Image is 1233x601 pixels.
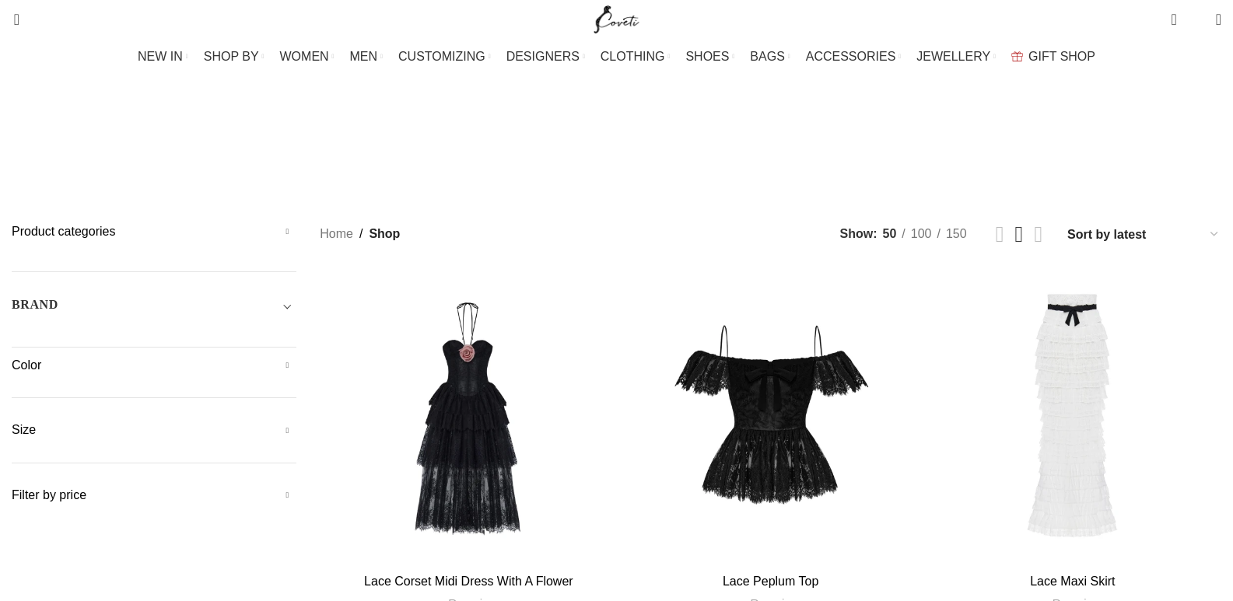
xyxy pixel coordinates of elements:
[204,41,264,72] a: SHOP BY
[12,357,296,374] h5: Color
[4,4,19,35] a: Search
[905,224,937,244] a: 100
[571,150,595,165] span: Men
[1011,51,1023,61] img: GiftBag
[1034,223,1042,246] a: Grid view 4
[1028,49,1095,64] span: GIFT SHOP
[750,41,790,72] a: BAGS
[350,49,378,64] span: MEN
[138,41,188,72] a: NEW IN
[1163,4,1184,35] a: 0
[622,269,919,566] a: Lace Peplum Top
[877,224,902,244] a: 50
[12,487,296,504] h5: Filter by price
[1172,8,1184,19] span: 0
[369,224,400,244] span: Shop
[506,49,580,64] span: DESIGNERS
[398,41,491,72] a: CUSTOMIZING
[204,49,259,64] span: SHOP BY
[924,269,1221,566] a: Lace Maxi Skirt
[12,295,296,323] div: Toggle filter
[1030,575,1115,588] a: Lace Maxi Skirt
[1011,41,1095,72] a: GIFT SHOP
[576,89,657,131] h1: Shop
[1015,223,1024,246] a: Grid view 3
[941,224,972,244] a: 150
[320,224,400,244] nav: Breadcrumb
[364,575,573,588] a: Lace Corset Midi Dress With A Flower
[911,227,932,240] span: 100
[618,150,661,165] span: Women
[840,224,877,244] span: Show
[1189,4,1204,35] div: My Wishlist
[138,49,183,64] span: NEW IN
[685,41,734,72] a: SHOES
[1192,16,1203,27] span: 0
[280,41,335,72] a: WOMEN
[571,138,595,176] a: Men
[320,269,617,566] a: Lace Corset Midi Dress With A Flower
[4,41,1229,72] div: Main navigation
[883,227,897,240] span: 50
[685,49,729,64] span: SHOES
[916,41,996,72] a: JEWELLERY
[280,49,329,64] span: WOMEN
[320,224,353,244] a: Home
[750,49,784,64] span: BAGS
[946,227,967,240] span: 150
[350,41,383,72] a: MEN
[506,41,585,72] a: DESIGNERS
[618,138,661,176] a: Women
[1066,223,1221,246] select: Shop order
[806,49,896,64] span: ACCESSORIES
[12,296,58,313] h5: BRAND
[398,49,485,64] span: CUSTOMIZING
[996,223,1004,246] a: Grid view 2
[723,575,818,588] a: Lace Peplum Top
[12,421,296,439] h5: Size
[916,49,990,64] span: JEWELLERY
[601,41,671,72] a: CLOTHING
[590,12,643,25] a: Site logo
[12,223,296,240] h5: Product categories
[601,49,665,64] span: CLOTHING
[806,41,902,72] a: ACCESSORIES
